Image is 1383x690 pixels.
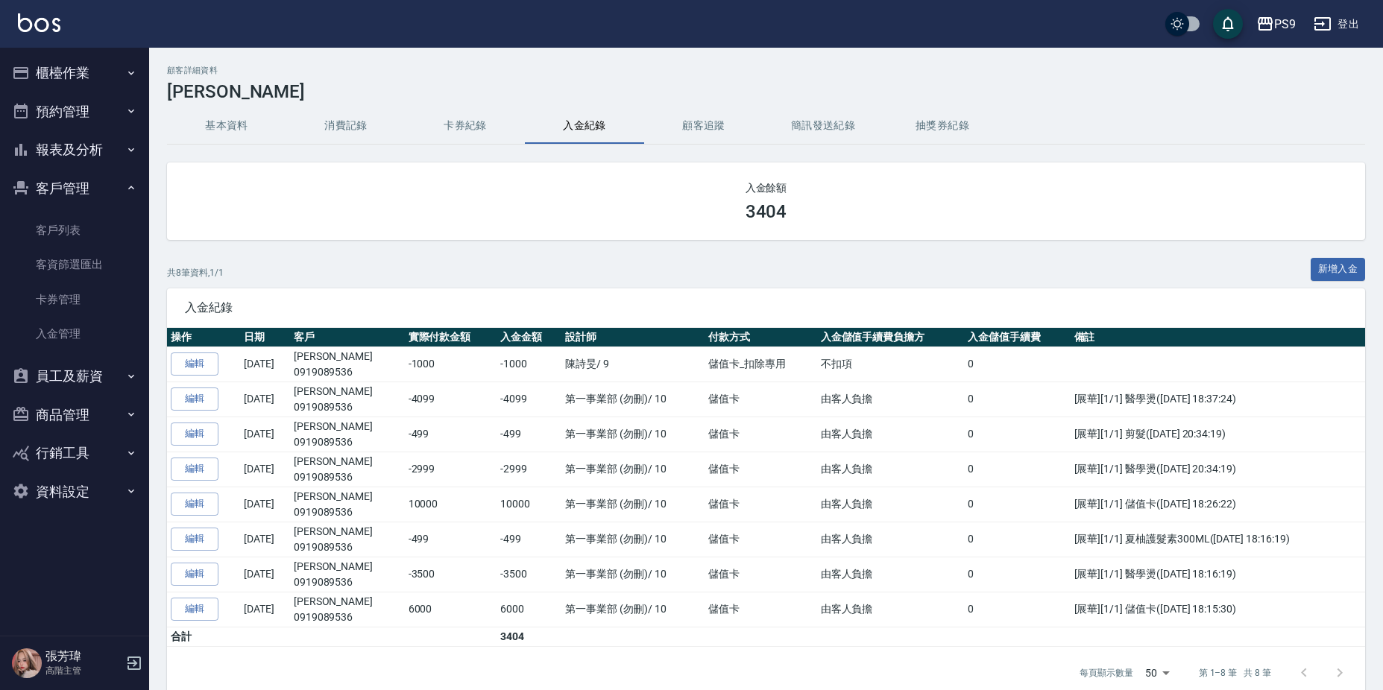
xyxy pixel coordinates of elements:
td: 儲值卡 [705,557,816,592]
h2: 顧客詳細資料 [167,66,1365,75]
td: [展華][1/1] 醫學燙([DATE] 20:34:19) [1071,452,1365,487]
td: 儲值卡 [705,522,816,557]
td: 由客人負擔 [817,557,965,592]
td: 第一事業部 (勿刪) / 10 [561,522,705,557]
td: [展華][1/1] 儲值卡([DATE] 18:15:30) [1071,592,1365,627]
td: 第一事業部 (勿刪) / 10 [561,417,705,452]
h3: 3404 [746,201,787,222]
a: 編輯 [171,422,218,446]
td: -499 [497,522,561,557]
td: [PERSON_NAME] [290,487,405,522]
p: 每頁顯示數量 [1080,666,1133,680]
button: 櫃檯作業 [6,54,143,92]
td: 儲值卡 [705,382,816,417]
td: 6000 [497,592,561,627]
h3: [PERSON_NAME] [167,81,1365,102]
button: 消費記錄 [286,108,406,144]
p: 0919089536 [294,399,401,415]
button: 顧客追蹤 [644,108,763,144]
td: -1000 [405,346,497,382]
div: PS9 [1274,15,1296,34]
button: 基本資料 [167,108,286,144]
td: -2999 [497,452,561,487]
button: 行銷工具 [6,434,143,472]
td: -499 [405,417,497,452]
td: 3404 [497,627,561,646]
td: [PERSON_NAME] [290,452,405,487]
td: 儲值卡 [705,452,816,487]
td: [PERSON_NAME] [290,592,405,627]
td: [PERSON_NAME] [290,382,405,417]
td: [DATE] [240,592,290,627]
p: 0919089536 [294,469,401,485]
p: 0919089536 [294,575,401,590]
button: 登出 [1308,10,1365,38]
td: 0 [964,346,1070,382]
td: [展華][1/1] 醫學燙([DATE] 18:37:24) [1071,382,1365,417]
td: 0 [964,382,1070,417]
td: 儲值卡_扣除專用 [705,346,816,382]
p: 高階主管 [45,664,122,677]
td: 不扣項 [817,346,965,382]
th: 設計師 [561,328,705,347]
td: -4099 [497,382,561,417]
td: 0 [964,592,1070,627]
p: 共 8 筆資料, 1 / 1 [167,266,224,279]
button: 資料設定 [6,472,143,511]
td: [展華][1/1] 醫學燙([DATE] 18:16:19) [1071,557,1365,592]
td: 儲值卡 [705,417,816,452]
th: 客戶 [290,328,405,347]
td: 0 [964,452,1070,487]
td: [PERSON_NAME] [290,557,405,592]
td: [DATE] [240,452,290,487]
td: [DATE] [240,346,290,382]
h2: 入金餘額 [185,180,1347,195]
a: 客資篩選匯出 [6,247,143,282]
td: -499 [405,522,497,557]
td: 由客人負擔 [817,522,965,557]
td: 由客人負擔 [817,382,965,417]
p: 0919089536 [294,539,401,555]
span: 入金紀錄 [185,300,1347,315]
td: 0 [964,417,1070,452]
td: [DATE] [240,417,290,452]
a: 編輯 [171,598,218,621]
th: 操作 [167,328,240,347]
td: [PERSON_NAME] [290,346,405,382]
th: 入金儲值手續費 [964,328,1070,347]
td: 由客人負擔 [817,487,965,522]
button: 員工及薪資 [6,357,143,396]
th: 日期 [240,328,290,347]
td: [DATE] [240,557,290,592]
td: 6000 [405,592,497,627]
button: 商品管理 [6,396,143,434]
button: PS9 [1250,9,1302,39]
button: 抽獎券紀錄 [883,108,1002,144]
td: -2999 [405,452,497,487]
p: 0919089536 [294,434,401,450]
td: 由客人負擔 [817,417,965,452]
td: 由客人負擔 [817,592,965,627]
td: [展華][1/1] 夏柚護髮素300ML([DATE] 18:16:19) [1071,522,1365,557]
td: 第一事業部 (勿刪) / 10 [561,452,705,487]
button: 客戶管理 [6,169,143,208]
a: 編輯 [171,387,218,411]
a: 入金管理 [6,317,143,351]
td: [展華][1/1] 剪髮([DATE] 20:34:19) [1071,417,1365,452]
button: 報表及分析 [6,130,143,169]
button: save [1213,9,1243,39]
td: -1000 [497,346,561,382]
a: 客戶列表 [6,213,143,247]
p: 0919089536 [294,504,401,520]
a: 編輯 [171,563,218,586]
button: 新增入金 [1311,258,1366,281]
a: 編輯 [171,493,218,516]
button: 預約管理 [6,92,143,131]
td: 第一事業部 (勿刪) / 10 [561,557,705,592]
td: [DATE] [240,382,290,417]
p: 第 1–8 筆 共 8 筆 [1199,666,1271,680]
td: 0 [964,557,1070,592]
td: 由客人負擔 [817,452,965,487]
th: 付款方式 [705,328,816,347]
td: [PERSON_NAME] [290,522,405,557]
